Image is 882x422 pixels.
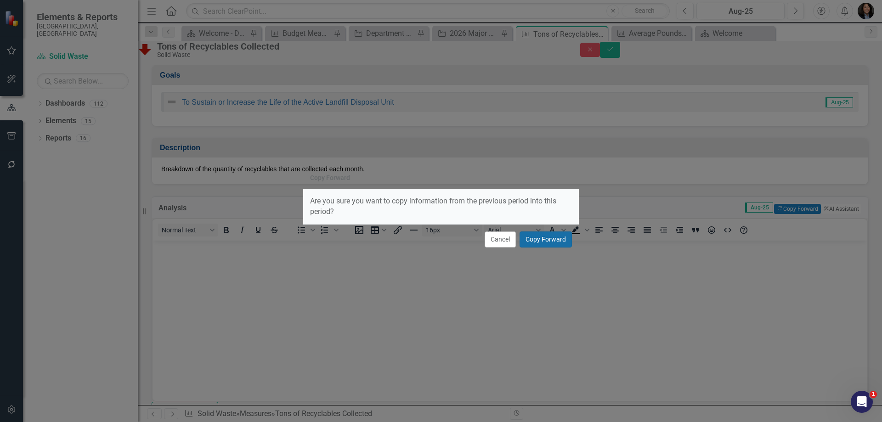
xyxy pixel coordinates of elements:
iframe: Intercom live chat [851,391,873,413]
span: 1 [870,391,877,398]
button: Copy Forward [520,231,572,248]
button: Cancel [485,231,516,248]
div: Copy Forward [310,174,350,181]
div: Are you sure you want to copy information from the previous period into this period? [303,189,579,224]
